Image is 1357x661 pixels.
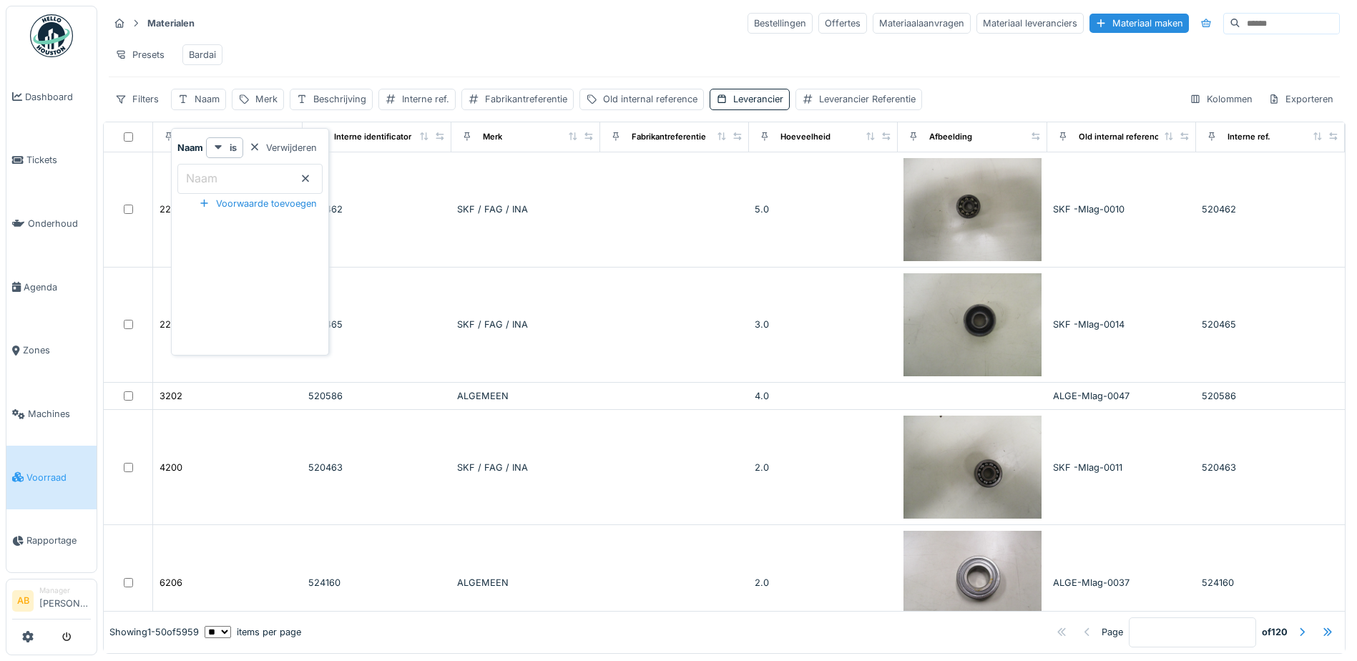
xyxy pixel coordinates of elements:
[755,461,892,474] div: 2.0
[1053,389,1190,403] div: ALGE-Mlag-0047
[1202,202,1339,216] div: 520462
[205,625,301,639] div: items per page
[30,14,73,57] img: Badge_color-CXgf-gQk.svg
[483,131,502,143] div: Merk
[12,590,34,612] li: AB
[308,389,446,403] div: 520586
[1053,461,1190,474] div: SKF -Mlag-0011
[308,202,446,216] div: 520462
[28,407,91,421] span: Machines
[1228,131,1270,143] div: Interne ref.
[308,318,446,331] div: 520465
[780,131,831,143] div: Hoeveelheid
[160,389,182,403] div: 3202
[109,44,171,65] div: Presets
[160,576,182,589] div: 6206
[976,13,1084,34] div: Materiaal leveranciers
[183,170,220,187] label: Naam
[243,138,323,157] div: Verwijderen
[733,92,783,106] div: Leverancier
[1202,389,1339,403] div: 520586
[755,389,892,403] div: 4.0
[195,92,220,106] div: Naam
[26,153,91,167] span: Tickets
[1183,89,1259,109] div: Kolommen
[23,343,91,357] span: Zones
[755,318,892,331] div: 3.0
[177,141,203,155] strong: Naam
[903,531,1041,634] img: 6206
[1053,576,1190,589] div: ALGE-Mlag-0037
[903,158,1041,261] img: 2200
[25,90,91,104] span: Dashboard
[1262,625,1288,639] strong: of 120
[1089,14,1189,33] div: Materiaal maken
[755,202,892,216] div: 5.0
[819,92,916,106] div: Leverancier Referentie
[308,576,446,589] div: 524160
[24,280,91,294] span: Agenda
[457,576,594,589] div: ALGEMEEN
[39,585,91,616] li: [PERSON_NAME]
[929,131,972,143] div: Afbeelding
[39,585,91,596] div: Manager
[1053,202,1190,216] div: SKF -Mlag-0010
[755,576,892,589] div: 2.0
[457,318,594,331] div: SKF / FAG / INA
[1202,576,1339,589] div: 524160
[308,461,446,474] div: 520463
[109,625,199,639] div: Showing 1 - 50 of 5959
[485,92,567,106] div: Fabrikantreferentie
[603,92,697,106] div: Old internal reference
[1202,318,1339,331] div: 520465
[160,318,180,331] div: 2201
[189,48,216,62] div: Bardai
[193,194,323,213] div: Voorwaarde toevoegen
[334,131,411,143] div: Interne identificator
[109,89,165,109] div: Filters
[903,416,1041,519] img: 4200
[1202,461,1339,474] div: 520463
[1102,625,1123,639] div: Page
[160,461,182,474] div: 4200
[28,217,91,230] span: Onderhoud
[457,461,594,474] div: SKF / FAG / INA
[313,92,366,106] div: Beschrijving
[26,534,91,547] span: Rapportage
[26,471,91,484] span: Voorraad
[632,131,706,143] div: Fabrikantreferentie
[402,92,449,106] div: Interne ref.
[903,273,1041,376] img: 2201
[818,13,867,34] div: Offertes
[873,13,971,34] div: Materiaalaanvragen
[1262,89,1340,109] div: Exporteren
[457,202,594,216] div: SKF / FAG / INA
[748,13,813,34] div: Bestellingen
[142,16,200,30] strong: Materialen
[457,389,594,403] div: ALGEMEEN
[160,202,182,216] div: 2200
[1079,131,1165,143] div: Old internal reference
[230,141,237,155] strong: is
[1053,318,1190,331] div: SKF -Mlag-0014
[255,92,278,106] div: Merk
